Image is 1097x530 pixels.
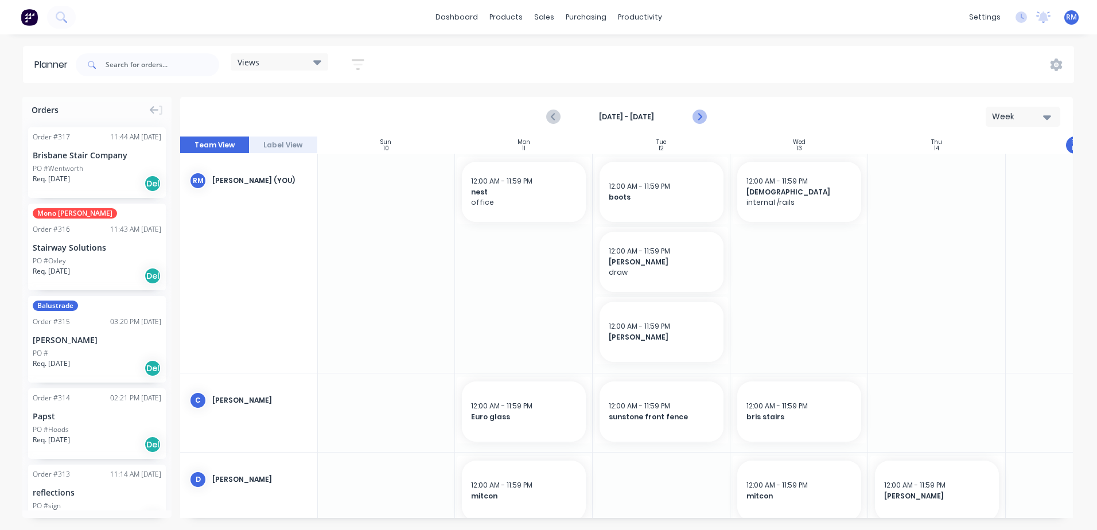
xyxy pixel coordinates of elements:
[110,224,161,235] div: 11:43 AM [DATE]
[884,491,990,501] span: [PERSON_NAME]
[33,393,70,403] div: Order # 314
[33,174,70,184] span: Req. [DATE]
[569,112,684,122] strong: [DATE] - [DATE]
[484,9,528,26] div: products
[746,197,852,208] span: internal /rails
[609,192,714,202] span: boots
[471,480,532,490] span: 12:00 AM - 11:59 PM
[106,53,219,76] input: Search for orders...
[212,395,308,406] div: [PERSON_NAME]
[180,137,249,154] button: Team View
[609,332,714,342] span: [PERSON_NAME]
[33,334,161,346] div: [PERSON_NAME]
[110,393,161,403] div: 02:21 PM [DATE]
[609,412,714,422] span: sunstone front fence
[33,348,48,358] div: PO #
[383,146,389,151] div: 10
[931,139,942,146] div: Thu
[560,9,612,26] div: purchasing
[609,401,670,411] span: 12:00 AM - 11:59 PM
[528,9,560,26] div: sales
[746,176,808,186] span: 12:00 AM - 11:59 PM
[33,224,70,235] div: Order # 316
[380,139,391,146] div: Sun
[430,9,484,26] a: dashboard
[992,111,1045,123] div: Week
[189,392,207,409] div: C
[612,9,668,26] div: productivity
[110,317,161,327] div: 03:20 PM [DATE]
[33,317,70,327] div: Order # 315
[471,197,577,208] span: office
[1066,12,1077,22] span: RM
[212,176,308,186] div: [PERSON_NAME] (You)
[33,266,70,276] span: Req. [DATE]
[33,469,70,480] div: Order # 313
[34,58,73,72] div: Planner
[33,163,83,174] div: PO #Wentworth
[746,412,852,422] span: bris stairs
[33,149,161,161] div: Brisbane Stair Company
[144,175,161,192] div: Del
[238,56,259,68] span: Views
[33,410,161,422] div: Papst
[471,491,577,501] span: mitcon
[659,146,664,151] div: 12
[33,501,61,511] div: PO #sign
[33,256,66,266] div: PO #Oxley
[963,9,1006,26] div: settings
[746,401,808,411] span: 12:00 AM - 11:59 PM
[144,267,161,285] div: Del
[609,321,670,331] span: 12:00 AM - 11:59 PM
[934,146,939,151] div: 14
[518,139,530,146] div: Mon
[33,132,70,142] div: Order # 317
[249,137,318,154] button: Label View
[793,139,806,146] div: Wed
[986,107,1060,127] button: Week
[609,246,670,256] span: 12:00 AM - 11:59 PM
[189,471,207,488] div: D
[110,132,161,142] div: 11:44 AM [DATE]
[33,358,70,369] span: Req. [DATE]
[21,9,38,26] img: Factory
[656,139,666,146] div: Tue
[144,360,161,377] div: Del
[33,301,78,311] span: Balustrade
[110,469,161,480] div: 11:14 AM [DATE]
[33,208,117,219] span: Mono [PERSON_NAME]
[212,474,308,485] div: [PERSON_NAME]
[471,176,532,186] span: 12:00 AM - 11:59 PM
[1071,139,1078,146] div: Fri
[33,241,161,254] div: Stairway Solutions
[609,181,670,191] span: 12:00 AM - 11:59 PM
[746,187,852,197] span: [DEMOGRAPHIC_DATA]
[32,104,59,116] span: Orders
[746,480,808,490] span: 12:00 AM - 11:59 PM
[144,436,161,453] div: Del
[1072,146,1077,151] div: 15
[33,435,70,445] span: Req. [DATE]
[189,172,207,189] div: RM
[746,491,852,501] span: mitcon
[471,187,577,197] span: nest
[884,480,946,490] span: 12:00 AM - 11:59 PM
[522,146,526,151] div: 11
[33,486,161,498] div: reflections
[471,401,532,411] span: 12:00 AM - 11:59 PM
[609,257,714,267] span: [PERSON_NAME]
[609,267,714,278] span: draw
[471,412,577,422] span: Euro glass
[33,424,69,435] div: PO #Hoods
[796,146,802,151] div: 13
